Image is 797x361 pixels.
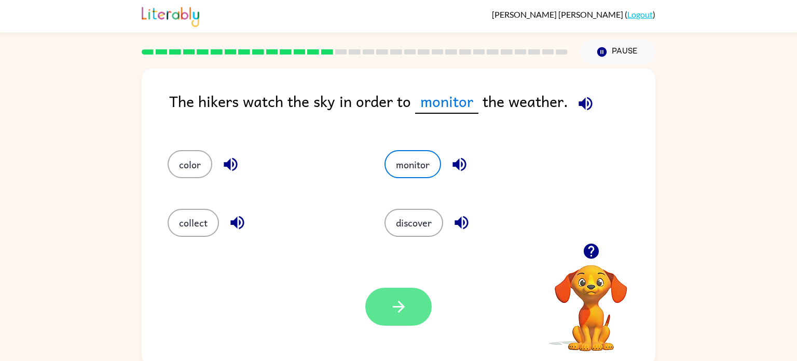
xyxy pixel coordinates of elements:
div: The hikers watch the sky in order to the weather. [169,89,655,129]
span: [PERSON_NAME] [PERSON_NAME] [492,9,625,19]
img: Literably [142,4,199,27]
div: ( ) [492,9,655,19]
a: Logout [627,9,653,19]
button: collect [168,209,219,237]
button: discover [384,209,443,237]
button: monitor [384,150,441,178]
video: Your browser must support playing .mp4 files to use Literably. Please try using another browser. [539,249,643,353]
button: color [168,150,212,178]
span: monitor [415,89,478,114]
button: Pause [580,40,655,64]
